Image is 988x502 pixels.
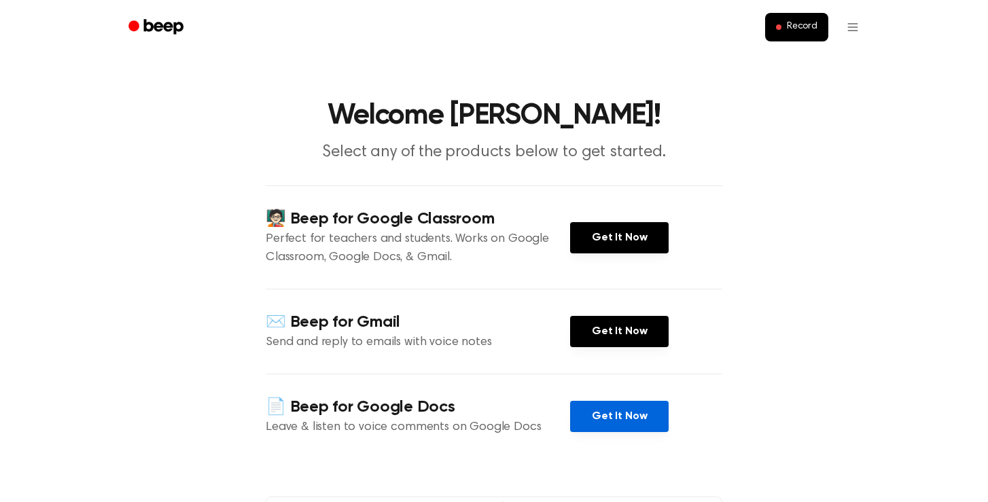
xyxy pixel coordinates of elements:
[266,311,570,334] h4: ✉️ Beep for Gmail
[836,11,869,43] button: Open menu
[570,222,669,253] a: Get It Now
[570,401,669,432] a: Get It Now
[266,334,570,352] p: Send and reply to emails with voice notes
[266,230,570,267] p: Perfect for teachers and students. Works on Google Classroom, Google Docs, & Gmail.
[266,396,570,418] h4: 📄 Beep for Google Docs
[119,14,196,41] a: Beep
[146,102,842,130] h1: Welcome [PERSON_NAME]!
[266,208,570,230] h4: 🧑🏻‍🏫 Beep for Google Classroom
[570,316,669,347] a: Get It Now
[765,13,828,41] button: Record
[787,21,817,33] span: Record
[233,141,755,164] p: Select any of the products below to get started.
[266,418,570,437] p: Leave & listen to voice comments on Google Docs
